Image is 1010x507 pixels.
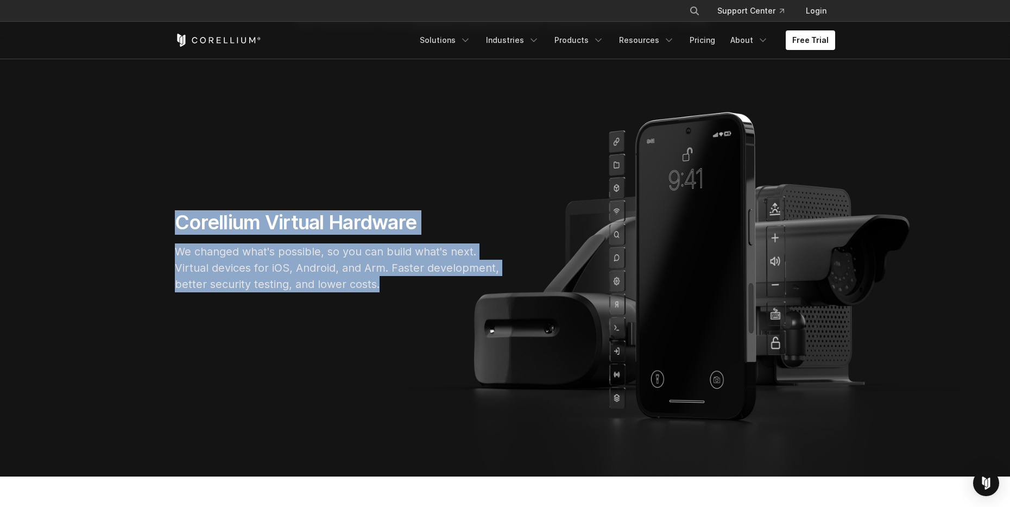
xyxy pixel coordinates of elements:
a: Corellium Home [175,34,261,47]
a: Resources [613,30,681,50]
button: Search [685,1,704,21]
a: Support Center [709,1,793,21]
a: Products [548,30,610,50]
p: We changed what's possible, so you can build what's next. Virtual devices for iOS, Android, and A... [175,243,501,292]
h1: Corellium Virtual Hardware [175,210,501,235]
a: Login [797,1,835,21]
div: Navigation Menu [676,1,835,21]
a: About [724,30,775,50]
a: Pricing [683,30,722,50]
div: Open Intercom Messenger [973,470,999,496]
a: Industries [479,30,546,50]
div: Navigation Menu [413,30,835,50]
a: Solutions [413,30,477,50]
a: Free Trial [786,30,835,50]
